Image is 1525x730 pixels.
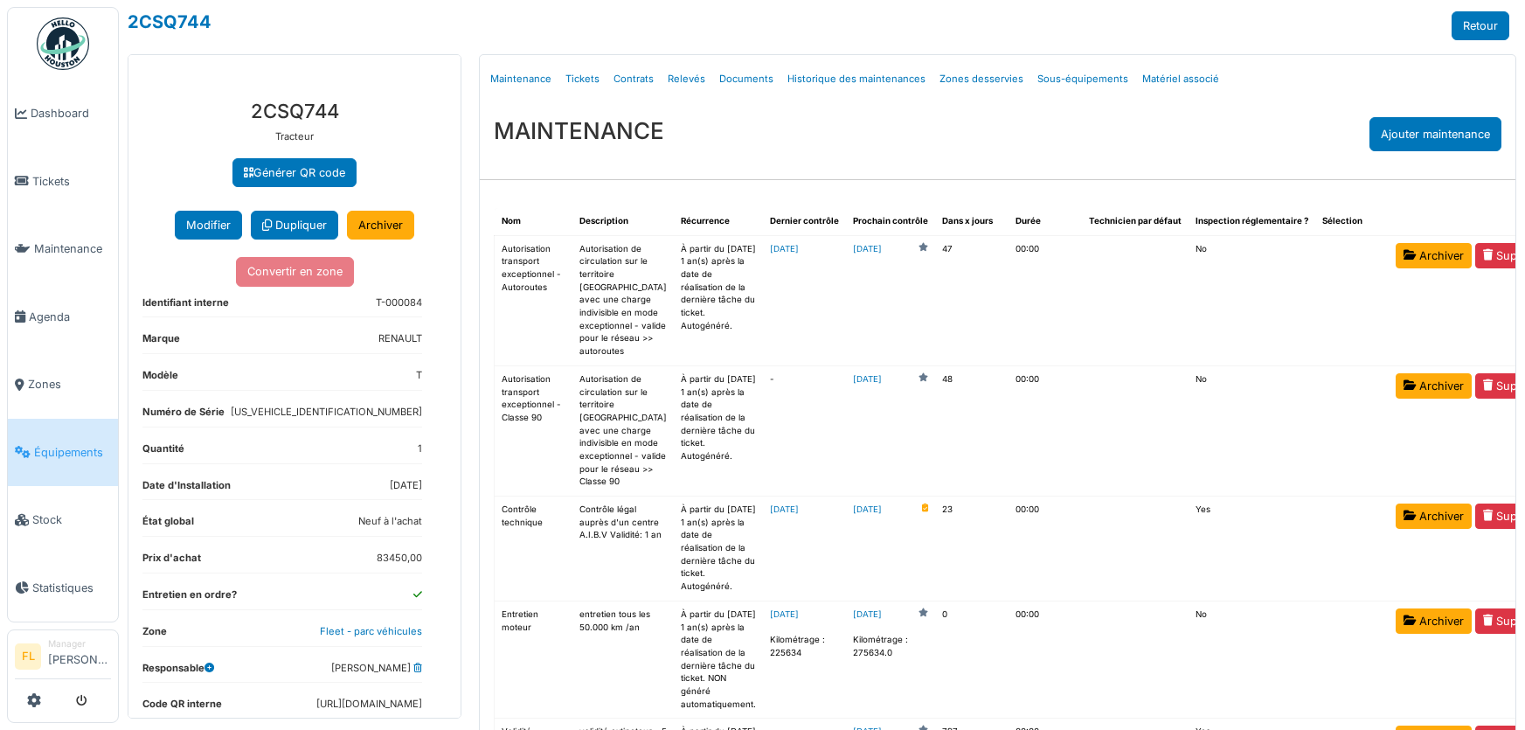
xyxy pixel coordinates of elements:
[1196,244,1207,254] span: translation missing: fr.shared.no
[8,554,118,622] a: Statistiques
[494,117,664,144] h3: MAINTENANCE
[232,158,357,187] a: Générer QR code
[1082,208,1189,235] th: Technicien par défaut
[712,59,780,100] a: Documents
[8,486,118,554] a: Stock
[763,208,846,235] th: Dernier contrôle
[32,580,111,596] span: Statistiques
[1369,117,1501,151] div: Ajouter maintenance
[674,601,763,719] td: À partir du [DATE] 1 an(s) après la date de réalisation de la dernière tâche du ticket. NON génér...
[607,59,661,100] a: Contrats
[331,661,422,676] dd: [PERSON_NAME]
[483,59,558,100] a: Maintenance
[763,601,846,719] td: Kilométrage : 225634
[572,208,674,235] th: Description
[142,129,447,144] p: Tracteur
[251,211,338,240] a: Dupliquer
[763,365,846,496] td: -
[231,405,422,420] dd: [US_VEHICLE_IDENTIFICATION_NUMBER]
[15,643,41,670] li: FL
[853,608,882,622] a: [DATE]
[1396,608,1472,634] a: Archiver
[28,376,111,393] span: Zones
[376,295,422,310] dd: T-000084
[175,211,242,240] button: Modifier
[142,405,225,427] dt: Numéro de Série
[853,504,882,517] a: [DATE]
[8,283,118,351] a: Agenda
[142,624,167,646] dt: Zone
[935,208,1009,235] th: Dans x jours
[572,365,674,496] td: Autorisation de circulation sur le territoire [GEOGRAPHIC_DATA] avec une charge indivisible en mo...
[770,609,799,619] a: [DATE]
[142,661,214,683] dt: Responsable
[1196,609,1207,619] span: translation missing: fr.shared.no
[1030,59,1135,100] a: Sous-équipements
[37,17,89,70] img: Badge_color-CXgf-gQk.svg
[128,11,211,32] a: 2CSQ744
[495,497,573,601] td: Contrôle technique
[572,601,674,719] td: entretien tous les 50.000 km /an
[1009,208,1082,235] th: Durée
[1009,365,1082,496] td: 00:00
[8,419,118,487] a: Équipements
[142,441,184,463] dt: Quantité
[142,331,180,353] dt: Marque
[770,504,799,514] a: [DATE]
[142,551,201,573] dt: Prix d'achat
[1315,208,1389,235] th: Sélection
[572,235,674,365] td: Autorisation de circulation sur le territoire [GEOGRAPHIC_DATA] avec une charge indivisible en mo...
[142,368,178,390] dt: Modèle
[935,365,1009,496] td: 48
[932,59,1030,100] a: Zones desservies
[846,208,935,235] th: Prochain contrôle
[935,497,1009,601] td: 23
[142,478,231,500] dt: Date d'Installation
[8,351,118,419] a: Zones
[358,514,422,529] dd: Neuf à l'achat
[142,587,237,609] dt: Entretien en ordre?
[29,309,111,325] span: Agenda
[1135,59,1226,100] a: Matériel associé
[495,601,573,719] td: Entretien moteur
[853,243,882,256] a: [DATE]
[142,100,447,122] h3: 2CSQ744
[572,497,674,601] td: Contrôle légal auprès d'un centre A.I.B.V Validité: 1 an
[661,59,712,100] a: Relevés
[674,208,763,235] th: Récurrence
[1009,601,1082,719] td: 00:00
[495,235,573,365] td: Autorisation transport exceptionnel - Autoroutes
[31,105,111,122] span: Dashboard
[8,215,118,283] a: Maintenance
[390,478,422,493] dd: [DATE]
[1009,235,1082,365] td: 00:00
[378,331,422,346] dd: RENAULT
[935,235,1009,365] td: 47
[347,211,414,240] a: Archiver
[1196,374,1207,384] span: translation missing: fr.shared.no
[935,601,1009,719] td: 0
[1452,11,1509,40] a: Retour
[320,625,422,637] a: Fleet - parc véhicules
[770,244,799,254] a: [DATE]
[48,637,111,650] div: Manager
[142,514,194,536] dt: État global
[495,365,573,496] td: Autorisation transport exceptionnel - Classe 90
[34,444,111,461] span: Équipements
[142,295,229,317] dt: Identifiant interne
[377,551,422,566] dd: 83450,00
[142,697,222,719] dt: Code QR interne
[846,601,935,719] td: Kilométrage : 275634.0
[34,240,111,257] span: Maintenance
[853,373,882,386] a: [DATE]
[32,511,111,528] span: Stock
[8,148,118,216] a: Tickets
[15,637,111,679] a: FL Manager[PERSON_NAME]
[1396,504,1472,529] a: Archiver
[1189,208,1315,235] th: Inspection réglementaire ?
[674,497,763,601] td: À partir du [DATE] 1 an(s) après la date de réalisation de la dernière tâche du ticket. Autogénéré.
[1396,243,1472,268] a: Archiver
[558,59,607,100] a: Tickets
[1009,497,1082,601] td: 00:00
[1196,504,1210,514] span: translation missing: fr.shared.yes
